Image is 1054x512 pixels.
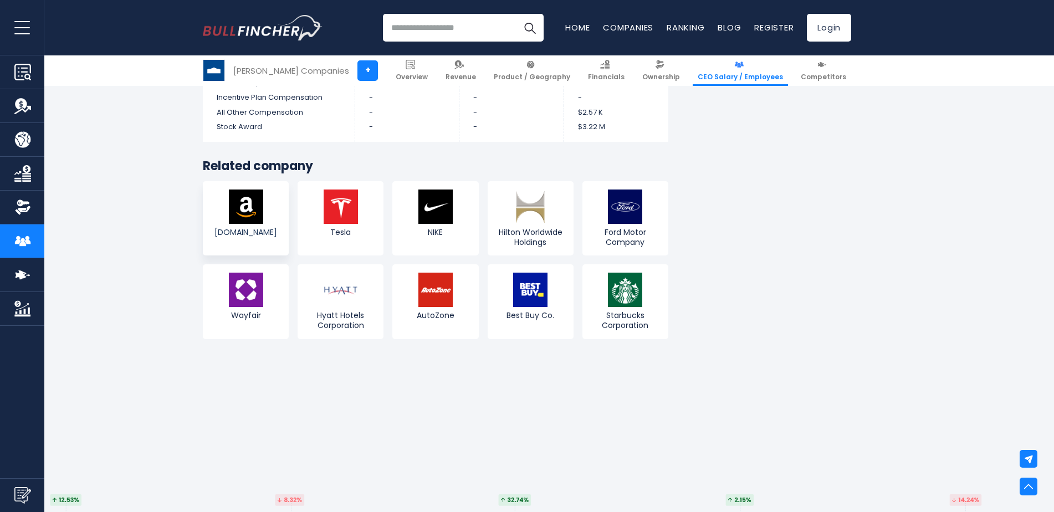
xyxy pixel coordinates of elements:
[565,22,590,33] a: Home
[693,55,788,86] a: CEO Salary / Employees
[203,105,355,120] td: All Other Compensation
[564,120,668,142] td: $3.22 M
[396,73,428,81] span: Overview
[582,181,668,255] a: Ford Motor Company
[300,227,381,237] span: Tesla
[642,73,680,81] span: Ownership
[667,22,704,33] a: Ranking
[513,273,548,307] img: BBY logo
[698,73,783,81] span: CEO Salary / Employees
[418,273,453,307] img: AZO logo
[801,73,846,81] span: Competitors
[14,199,31,216] img: Ownership
[203,15,322,40] a: Go to homepage
[564,90,668,105] td: -
[229,273,263,307] img: W logo
[582,264,668,339] a: Starbucks Corporation
[298,181,383,255] a: Tesla
[494,73,570,81] span: Product / Geography
[395,310,475,320] span: AutoZone
[608,190,642,224] img: F logo
[418,190,453,224] img: NKE logo
[203,120,355,142] td: Stock Award
[355,120,459,142] td: -
[564,105,668,120] td: $2.57 K
[391,55,433,86] a: Overview
[298,264,383,339] a: Hyatt Hotels Corporation
[516,14,544,42] button: Search
[513,190,548,224] img: HLT logo
[206,227,286,237] span: [DOMAIN_NAME]
[446,73,476,81] span: Revenue
[807,14,851,42] a: Login
[459,120,564,142] td: -
[300,310,381,330] span: Hyatt Hotels Corporation
[203,181,289,255] a: [DOMAIN_NAME]
[229,190,263,224] img: AMZN logo
[489,55,575,86] a: Product / Geography
[754,22,794,33] a: Register
[583,55,630,86] a: Financials
[203,15,323,40] img: Bullfincher logo
[637,55,685,86] a: Ownership
[488,181,574,255] a: Hilton Worldwide Holdings
[203,60,224,81] img: LOW logo
[324,190,358,224] img: TSLA logo
[718,22,741,33] a: Blog
[459,105,564,120] td: -
[490,227,571,247] span: Hilton Worldwide Holdings
[357,60,378,81] a: +
[392,264,478,339] a: AutoZone
[355,105,459,120] td: -
[459,90,564,105] td: -
[588,73,625,81] span: Financials
[203,158,668,175] h3: Related company
[603,22,653,33] a: Companies
[233,64,349,77] div: [PERSON_NAME] Companies
[395,227,475,237] span: NIKE
[206,310,286,320] span: Wayfair
[608,273,642,307] img: SBUX logo
[441,55,481,86] a: Revenue
[585,310,666,330] span: Starbucks Corporation
[796,55,851,86] a: Competitors
[355,90,459,105] td: -
[203,264,289,339] a: Wayfair
[490,310,571,320] span: Best Buy Co.
[392,181,478,255] a: NIKE
[585,227,666,247] span: Ford Motor Company
[203,90,355,105] td: Incentive Plan Compensation
[488,264,574,339] a: Best Buy Co.
[324,273,358,307] img: H logo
